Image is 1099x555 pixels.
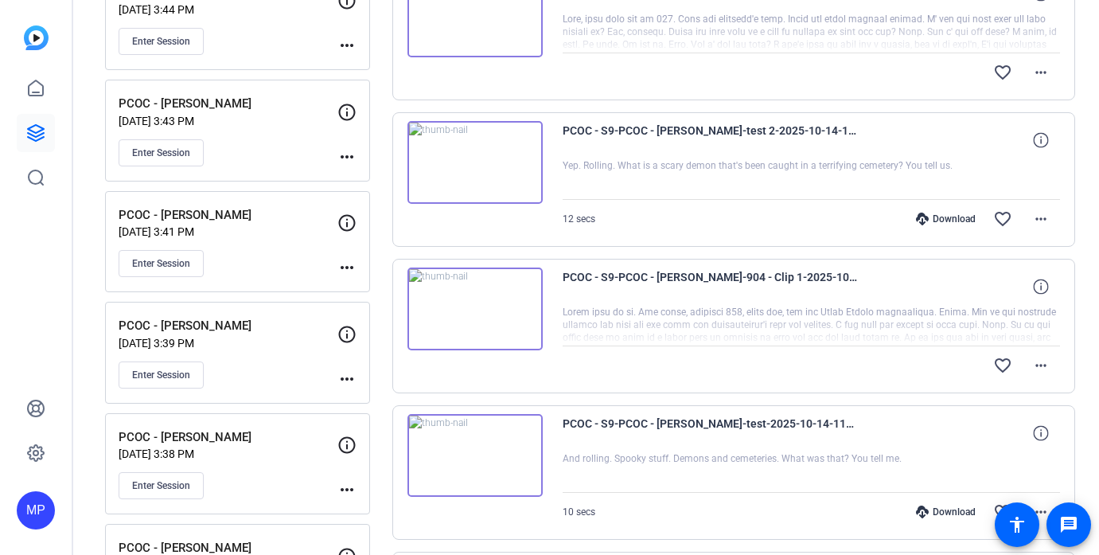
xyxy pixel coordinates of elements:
span: PCOC - S9-PCOC - [PERSON_NAME]-904 - Clip 1-2025-10-14-11-37-00-530-0 [563,268,857,306]
button: Enter Session [119,362,204,389]
p: [DATE] 3:44 PM [119,3,337,16]
button: Enter Session [119,472,204,499]
mat-icon: favorite_border [993,63,1012,82]
mat-icon: favorite_border [993,502,1012,522]
p: PCOC - [PERSON_NAME] [119,95,337,113]
mat-icon: message [1059,515,1078,534]
button: Enter Session [119,250,204,277]
p: PCOC - [PERSON_NAME] [119,206,337,225]
div: Download [908,213,984,225]
p: [DATE] 3:41 PM [119,225,337,238]
div: MP [17,491,55,530]
img: thumb-nail [407,268,543,350]
img: thumb-nail [407,121,543,204]
mat-icon: more_horiz [337,480,357,499]
mat-icon: more_horiz [1031,209,1050,229]
p: [DATE] 3:39 PM [119,337,337,350]
mat-icon: more_horiz [1031,502,1050,522]
span: PCOC - S9-PCOC - [PERSON_NAME]-test 2-2025-10-14-11-37-33-189-0 [563,121,857,159]
button: Enter Session [119,139,204,166]
img: thumb-nail [407,414,543,497]
img: blue-gradient.svg [24,25,49,50]
p: PCOC - [PERSON_NAME] [119,428,337,447]
span: Enter Session [132,35,190,48]
mat-icon: more_horiz [337,36,357,55]
div: Download [908,506,984,518]
button: Enter Session [119,28,204,55]
mat-icon: accessibility [1007,515,1027,534]
mat-icon: favorite_border [993,209,1012,229]
span: PCOC - S9-PCOC - [PERSON_NAME]-test-2025-10-14-11-34-47-118-0 [563,414,857,452]
span: 12 secs [563,213,595,225]
mat-icon: more_horiz [337,369,357,389]
mat-icon: more_horiz [1031,356,1050,375]
mat-icon: favorite_border [993,356,1012,375]
span: 10 secs [563,506,595,518]
span: Enter Session [132,479,190,492]
p: PCOC - [PERSON_NAME] [119,317,337,335]
mat-icon: more_horiz [337,258,357,277]
span: Enter Session [132,257,190,270]
mat-icon: more_horiz [1031,63,1050,82]
p: [DATE] 3:38 PM [119,448,337,460]
span: Enter Session [132,369,190,381]
mat-icon: more_horiz [337,147,357,166]
p: [DATE] 3:43 PM [119,115,337,127]
span: Enter Session [132,147,190,159]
